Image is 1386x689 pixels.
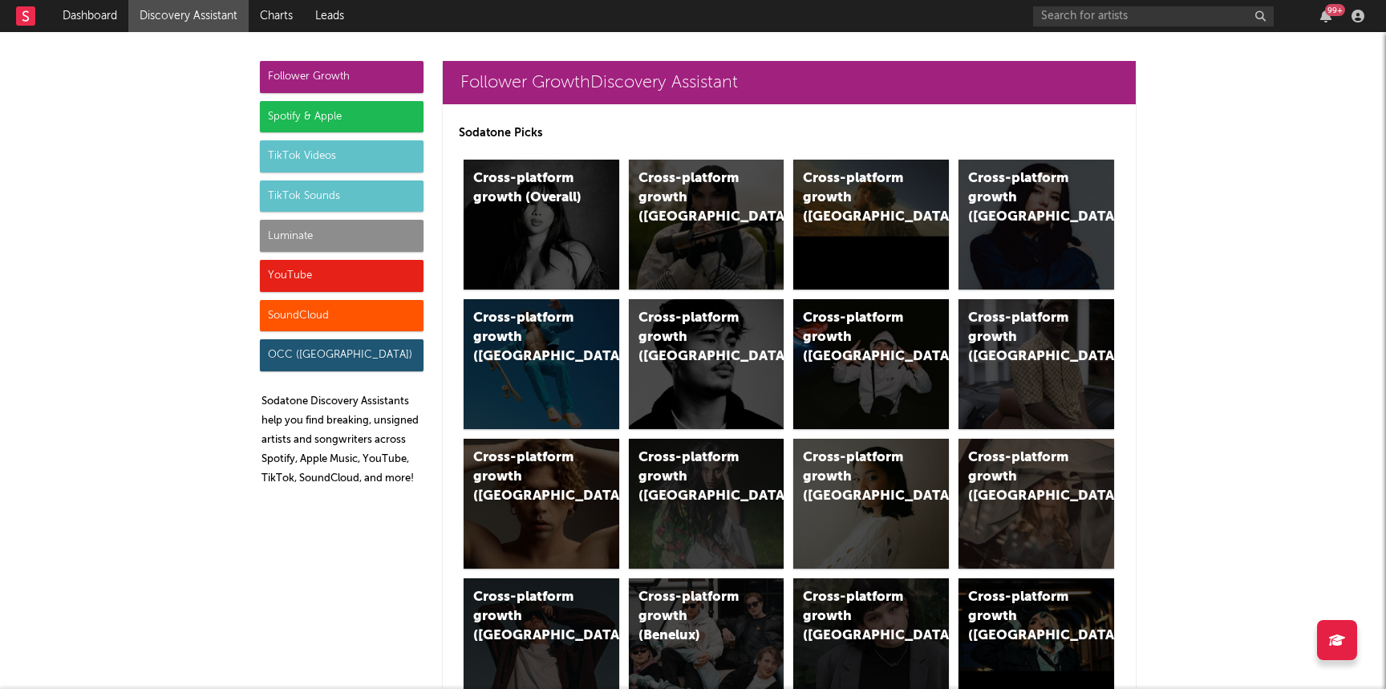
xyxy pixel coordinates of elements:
div: Cross-platform growth ([GEOGRAPHIC_DATA]) [473,309,582,367]
div: Follower Growth [260,61,423,93]
div: Luminate [260,220,423,252]
div: Cross-platform growth (Benelux) [638,588,748,646]
div: Cross-platform growth ([GEOGRAPHIC_DATA]) [968,309,1077,367]
a: Cross-platform growth ([GEOGRAPHIC_DATA]) [464,299,619,429]
div: Cross-platform growth ([GEOGRAPHIC_DATA]/GSA) [803,309,912,367]
a: Cross-platform growth ([GEOGRAPHIC_DATA]) [958,160,1114,290]
input: Search for artists [1033,6,1274,26]
div: YouTube [260,260,423,292]
div: Cross-platform growth ([GEOGRAPHIC_DATA]) [638,169,748,227]
div: Cross-platform growth ([GEOGRAPHIC_DATA]) [968,448,1077,506]
a: Cross-platform growth ([GEOGRAPHIC_DATA]/GSA) [793,299,949,429]
div: Cross-platform growth ([GEOGRAPHIC_DATA]) [638,309,748,367]
a: Cross-platform growth ([GEOGRAPHIC_DATA]) [629,439,784,569]
a: Cross-platform growth ([GEOGRAPHIC_DATA]) [629,299,784,429]
div: Cross-platform growth ([GEOGRAPHIC_DATA]) [473,448,582,506]
div: 99 + [1325,4,1345,16]
div: Cross-platform growth (Overall) [473,169,582,208]
div: Cross-platform growth ([GEOGRAPHIC_DATA]) [803,448,912,506]
div: OCC ([GEOGRAPHIC_DATA]) [260,339,423,371]
div: Cross-platform growth ([GEOGRAPHIC_DATA]) [803,588,912,646]
a: Cross-platform growth ([GEOGRAPHIC_DATA]) [793,439,949,569]
div: Cross-platform growth ([GEOGRAPHIC_DATA]) [968,588,1077,646]
a: Cross-platform growth ([GEOGRAPHIC_DATA]) [464,439,619,569]
button: 99+ [1320,10,1331,22]
a: Cross-platform growth ([GEOGRAPHIC_DATA]) [629,160,784,290]
div: Cross-platform growth ([GEOGRAPHIC_DATA]) [638,448,748,506]
div: TikTok Sounds [260,180,423,213]
div: TikTok Videos [260,140,423,172]
div: Cross-platform growth ([GEOGRAPHIC_DATA]) [803,169,912,227]
a: Cross-platform growth ([GEOGRAPHIC_DATA]) [958,299,1114,429]
a: Cross-platform growth ([GEOGRAPHIC_DATA]) [793,160,949,290]
a: Follower GrowthDiscovery Assistant [443,61,1136,104]
a: Cross-platform growth ([GEOGRAPHIC_DATA]) [958,439,1114,569]
p: Sodatone Discovery Assistants help you find breaking, unsigned artists and songwriters across Spo... [261,392,423,488]
div: SoundCloud [260,300,423,332]
div: Spotify & Apple [260,101,423,133]
div: Cross-platform growth ([GEOGRAPHIC_DATA]) [473,588,582,646]
a: Cross-platform growth (Overall) [464,160,619,290]
p: Sodatone Picks [459,124,1120,143]
div: Cross-platform growth ([GEOGRAPHIC_DATA]) [968,169,1077,227]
